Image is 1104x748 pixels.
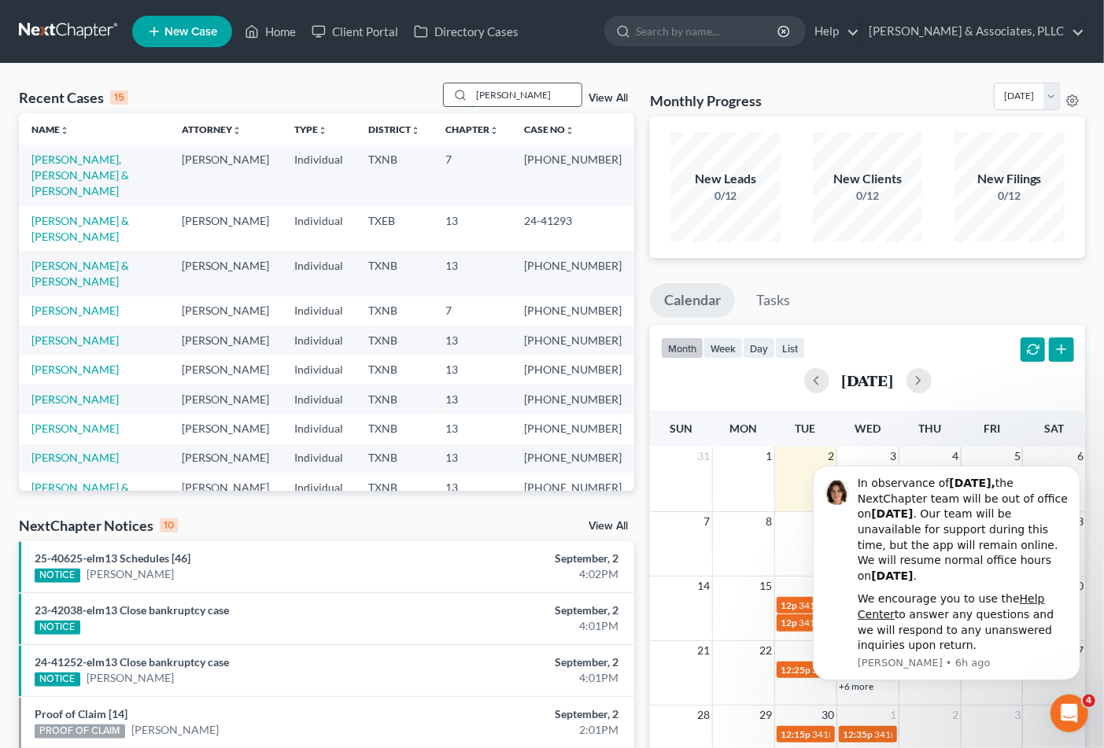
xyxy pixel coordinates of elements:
span: Sat [1044,422,1064,435]
td: 13 [433,326,511,355]
span: 5 [1013,447,1022,466]
i: unfold_more [565,126,574,135]
a: Typeunfold_more [294,123,327,135]
a: Client Portal [304,17,406,46]
a: [PERSON_NAME] [31,422,119,435]
span: New Case [164,26,217,38]
td: 24-41293 [511,206,634,251]
h3: Monthly Progress [650,91,762,110]
a: [PERSON_NAME] [31,451,119,464]
a: [PERSON_NAME] [31,392,119,406]
td: 13 [433,473,511,518]
span: 3 [889,447,899,466]
span: 29 [759,706,774,724]
td: [PHONE_NUMBER] [511,385,634,414]
span: 4 [951,447,961,466]
a: [PERSON_NAME] [31,304,119,317]
td: Individual [282,414,356,443]
div: 2:01PM [434,722,618,738]
i: unfold_more [318,126,327,135]
span: Sun [670,422,692,435]
td: 13 [433,444,511,473]
span: 7 [703,512,712,531]
td: [PERSON_NAME] [169,385,282,414]
div: PROOF OF CLAIM [35,724,125,739]
a: [PERSON_NAME] & [PERSON_NAME] [31,259,129,288]
span: 30 [821,706,836,724]
span: Tue [796,422,816,435]
a: View All [589,93,628,104]
a: Districtunfold_more [368,123,420,135]
a: 25-40625-elm13 Schedules [46] [35,551,190,565]
td: [PERSON_NAME] [169,251,282,296]
td: TXNB [356,251,433,296]
td: Individual [282,355,356,384]
i: unfold_more [489,126,499,135]
td: 7 [433,145,511,205]
td: 13 [433,206,511,251]
td: [PHONE_NUMBER] [511,444,634,473]
div: September, 2 [434,551,618,566]
div: NOTICE [35,672,80,687]
div: 0/12 [813,188,923,204]
button: month [661,337,703,359]
iframe: Intercom notifications message [789,451,1104,690]
span: 28 [696,706,712,724]
div: September, 2 [434,706,618,722]
span: 12:25p [781,664,811,676]
a: [PERSON_NAME] & [PERSON_NAME] [31,214,129,243]
a: [PERSON_NAME] & Associates, PLLC [861,17,1084,46]
div: New Leads [670,170,781,188]
i: unfold_more [232,126,242,135]
div: 0/12 [670,188,781,204]
span: 15 [759,577,774,595]
div: New Clients [813,170,923,188]
a: Tasks [742,283,804,318]
td: [PERSON_NAME] [169,473,282,518]
td: [PHONE_NUMBER] [511,326,634,355]
span: 4 [1083,695,1095,707]
td: Individual [282,326,356,355]
a: View All [589,521,628,532]
td: Individual [282,297,356,326]
td: [PERSON_NAME] [169,414,282,443]
a: Nameunfold_more [31,123,69,135]
input: Search by name... [636,17,780,46]
a: 23-42038-elm13 Close bankruptcy case [35,603,229,617]
span: 1 [765,447,774,466]
span: Wed [855,422,881,435]
div: 0/12 [954,188,1065,204]
a: [PERSON_NAME] [31,363,119,376]
td: TXNB [356,326,433,355]
td: TXNB [356,444,433,473]
td: 13 [433,385,511,414]
td: [PERSON_NAME] [169,297,282,326]
a: Proof of Claim [14] [35,707,127,720]
button: list [775,337,805,359]
a: Calendar [650,283,735,318]
a: [PERSON_NAME] [87,670,174,686]
div: NextChapter Notices [19,516,178,535]
h2: [DATE] [842,372,894,389]
td: TXNB [356,145,433,205]
td: TXEB [356,206,433,251]
a: Chapterunfold_more [445,123,499,135]
span: 12p [781,599,798,611]
span: 12p [781,617,798,628]
i: unfold_more [411,126,420,135]
span: 6 [1076,447,1085,466]
a: [PERSON_NAME], [PERSON_NAME] & [PERSON_NAME] [31,153,129,197]
td: Individual [282,251,356,296]
button: week [703,337,743,359]
div: 10 [160,518,178,532]
td: 7 [433,297,511,326]
td: [PHONE_NUMBER] [511,355,634,384]
td: [PHONE_NUMBER] [511,145,634,205]
span: 2 [951,706,961,724]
